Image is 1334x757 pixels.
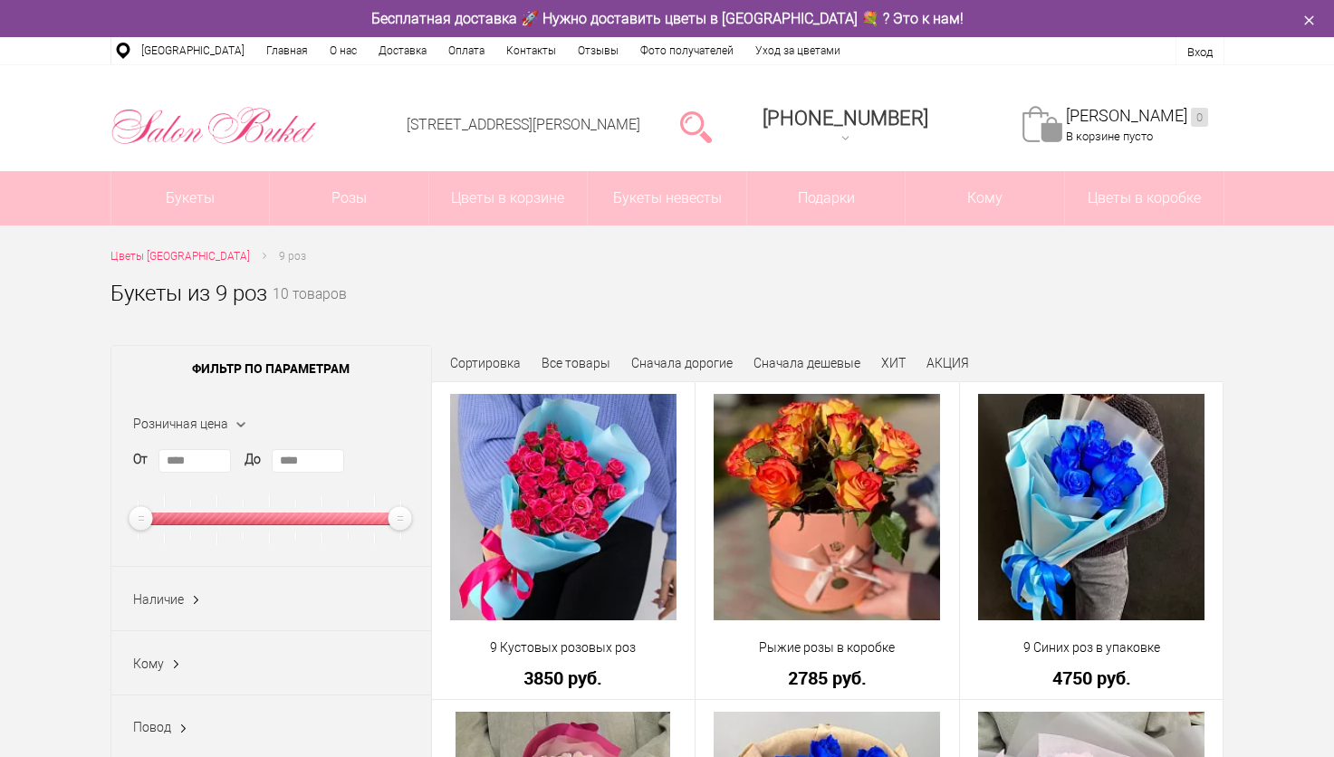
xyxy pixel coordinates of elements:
[133,592,184,607] span: Наличие
[588,171,746,225] a: Букеты невесты
[763,107,928,129] span: [PHONE_NUMBER]
[881,356,906,370] a: ХИТ
[972,638,1212,657] a: 9 Синих роз в упаковке
[130,37,255,64] a: [GEOGRAPHIC_DATA]
[631,356,733,370] a: Сначала дорогие
[429,171,588,225] a: Цветы в корзине
[444,668,684,687] a: 3850 руб.
[1191,108,1208,127] ins: 0
[753,356,860,370] a: Сначала дешевые
[111,346,431,391] span: Фильтр по параметрам
[744,37,851,64] a: Уход за цветами
[444,638,684,657] a: 9 Кустовых розовых роз
[110,250,250,263] span: Цветы [GEOGRAPHIC_DATA]
[133,720,171,734] span: Повод
[1187,45,1213,59] a: Вход
[245,450,261,469] label: До
[1066,106,1208,127] a: [PERSON_NAME]
[906,171,1064,225] span: Кому
[972,668,1212,687] a: 4750 руб.
[629,37,744,64] a: Фото получателей
[926,356,969,370] a: АКЦИЯ
[133,656,164,671] span: Кому
[752,101,939,152] a: [PHONE_NUMBER]
[270,171,428,225] a: Розы
[707,638,947,657] a: Рыжие розы в коробке
[111,171,270,225] a: Букеты
[110,247,250,266] a: Цветы [GEOGRAPHIC_DATA]
[707,668,947,687] a: 2785 руб.
[450,356,521,370] span: Сортировка
[407,116,640,133] a: [STREET_ADDRESS][PERSON_NAME]
[255,37,319,64] a: Главная
[495,37,567,64] a: Контакты
[273,288,347,331] small: 10 товаров
[542,356,610,370] a: Все товары
[567,37,629,64] a: Отзывы
[133,417,228,431] span: Розничная цена
[1065,171,1224,225] a: Цветы в коробке
[133,450,148,469] label: От
[368,37,437,64] a: Доставка
[714,394,940,620] img: Рыжие розы в коробке
[319,37,368,64] a: О нас
[110,102,318,149] img: Цветы Нижний Новгород
[110,277,267,310] h1: Букеты из 9 роз
[978,394,1204,620] img: 9 Синих роз в упаковке
[450,394,677,620] img: 9 Кустовых розовых роз
[279,250,306,263] span: 9 роз
[97,9,1238,28] div: Бесплатная доставка 🚀 Нужно доставить цветы в [GEOGRAPHIC_DATA] 💐 ? Это к нам!
[1066,129,1153,143] span: В корзине пусто
[747,171,906,225] a: Подарки
[437,37,495,64] a: Оплата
